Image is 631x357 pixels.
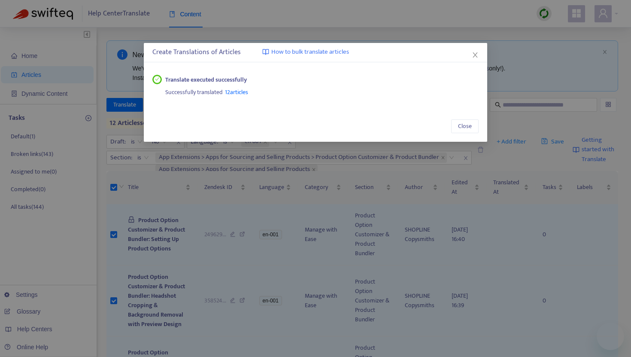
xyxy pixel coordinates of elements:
strong: Translate executed successfully [165,75,247,85]
span: close [472,52,479,58]
iframe: メッセージングウィンドウを開くボタン [597,323,624,350]
div: Successfully translated [165,85,479,98]
span: check [155,77,160,82]
span: 12 articles [225,87,248,97]
a: How to bulk translate articles [262,47,349,57]
div: Create Translations of Articles [152,47,479,58]
span: How to bulk translate articles [271,47,349,57]
img: image-link [262,49,269,55]
span: Close [458,122,472,131]
button: Close [451,119,479,133]
button: Close [470,50,480,60]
